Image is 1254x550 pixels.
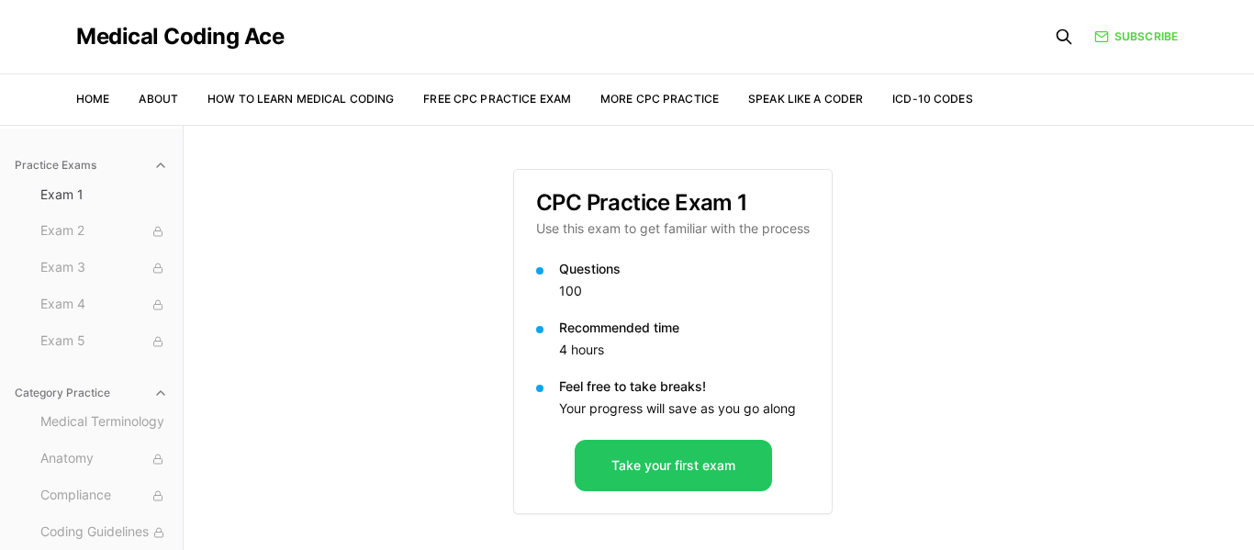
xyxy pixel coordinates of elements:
[559,260,810,278] p: Questions
[33,481,175,511] button: Compliance
[40,295,168,315] span: Exam 4
[40,522,168,543] span: Coding Guidelines
[559,377,810,396] p: Feel free to take breaks!
[76,26,284,48] a: Medical Coding Ace
[1094,28,1178,45] a: Subscribe
[139,92,178,106] a: About
[892,92,972,106] a: ICD-10 Codes
[40,185,168,204] span: Exam 1
[536,192,810,214] h3: CPC Practice Exam 1
[33,253,175,283] button: Exam 3
[33,327,175,356] button: Exam 5
[207,92,394,106] a: How to Learn Medical Coding
[33,217,175,246] button: Exam 2
[40,449,168,469] span: Anatomy
[559,341,810,359] p: 4 hours
[40,486,168,506] span: Compliance
[7,378,175,408] button: Category Practice
[559,282,810,300] p: 100
[40,412,168,432] span: Medical Terminology
[76,92,109,106] a: Home
[748,92,863,106] a: Speak Like a Coder
[559,399,810,418] p: Your progress will save as you go along
[559,319,810,337] p: Recommended time
[33,180,175,209] button: Exam 1
[33,408,175,437] button: Medical Terminology
[536,219,810,238] p: Use this exam to get familiar with the process
[40,221,168,241] span: Exam 2
[40,331,168,352] span: Exam 5
[40,258,168,278] span: Exam 3
[33,444,175,474] button: Anatomy
[423,92,571,106] a: Free CPC Practice Exam
[600,92,719,106] a: More CPC Practice
[33,290,175,320] button: Exam 4
[33,518,175,547] button: Coding Guidelines
[7,151,175,180] button: Practice Exams
[575,440,772,491] button: Take your first exam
